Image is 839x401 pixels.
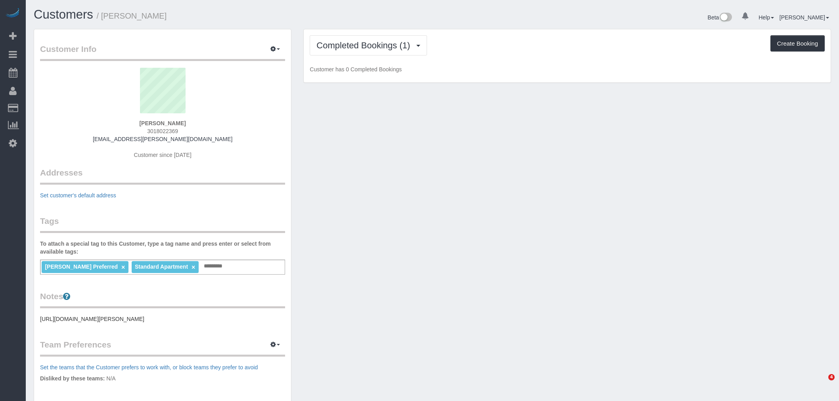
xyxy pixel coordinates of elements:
[40,192,116,199] a: Set customer's default address
[40,290,285,308] legend: Notes
[121,264,125,271] a: ×
[40,374,105,382] label: Disliked by these teams:
[719,13,732,23] img: New interface
[5,8,21,19] img: Automaid Logo
[812,374,831,393] iframe: Intercom live chat
[106,375,115,382] span: N/A
[147,128,178,134] span: 3018022369
[40,339,285,357] legend: Team Preferences
[40,315,285,323] pre: [URL][DOMAIN_NAME][PERSON_NAME]
[40,43,285,61] legend: Customer Info
[316,40,414,50] span: Completed Bookings (1)
[40,215,285,233] legend: Tags
[310,65,825,73] p: Customer has 0 Completed Bookings
[40,240,285,256] label: To attach a special tag to this Customer, type a tag name and press enter or select from availabl...
[45,264,118,270] span: [PERSON_NAME] Preferred
[97,11,167,20] small: / [PERSON_NAME]
[759,14,774,21] a: Help
[770,35,825,52] button: Create Booking
[93,136,232,142] a: [EMAIL_ADDRESS][PERSON_NAME][DOMAIN_NAME]
[828,374,835,380] span: 4
[135,264,188,270] span: Standard Apartment
[708,14,732,21] a: Beta
[192,264,195,271] a: ×
[40,364,258,370] a: Set the teams that the Customer prefers to work with, or block teams they prefer to avoid
[310,35,427,55] button: Completed Bookings (1)
[34,8,93,21] a: Customers
[780,14,829,21] a: [PERSON_NAME]
[134,152,192,158] span: Customer since [DATE]
[139,120,186,126] strong: [PERSON_NAME]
